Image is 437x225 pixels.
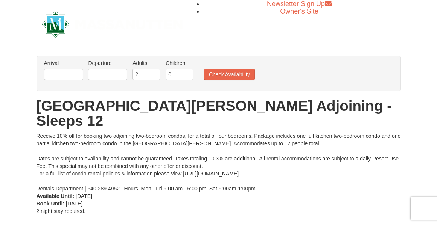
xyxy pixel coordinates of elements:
[37,208,86,214] span: 2 night stay required.
[42,11,183,38] img: Massanutten Resort Logo
[37,132,401,192] div: Receive 10% off for booking two adjoining two-bedroom condos, for a total of four bedrooms. Packa...
[66,201,82,207] span: [DATE]
[42,14,183,32] a: Massanutten Resort
[37,98,401,128] h1: [GEOGRAPHIC_DATA][PERSON_NAME] Adjoining - Sleeps 12
[132,59,160,67] label: Adults
[37,193,75,199] strong: Available Until:
[76,193,92,199] span: [DATE]
[166,59,193,67] label: Children
[44,59,83,67] label: Arrival
[88,59,127,67] label: Departure
[37,201,65,207] strong: Book Until:
[280,8,318,15] a: Owner's Site
[204,69,255,80] button: Check Availability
